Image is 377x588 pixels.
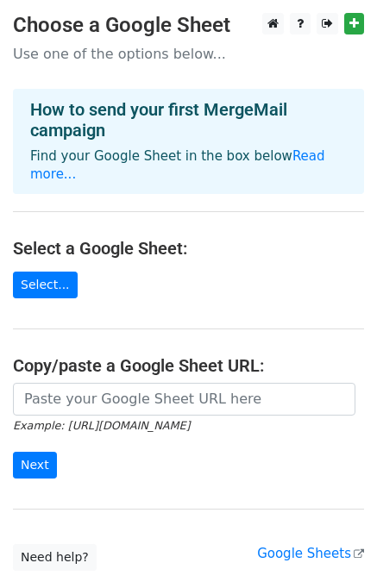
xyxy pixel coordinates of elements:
a: Select... [13,272,78,298]
h4: Copy/paste a Google Sheet URL: [13,355,364,376]
a: Google Sheets [257,546,364,561]
h4: How to send your first MergeMail campaign [30,99,347,141]
input: Next [13,452,57,479]
small: Example: [URL][DOMAIN_NAME] [13,419,190,432]
input: Paste your Google Sheet URL here [13,383,355,416]
a: Read more... [30,148,325,182]
h4: Select a Google Sheet: [13,238,364,259]
h3: Choose a Google Sheet [13,13,364,38]
p: Find your Google Sheet in the box below [30,147,347,184]
p: Use one of the options below... [13,45,364,63]
a: Need help? [13,544,97,571]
